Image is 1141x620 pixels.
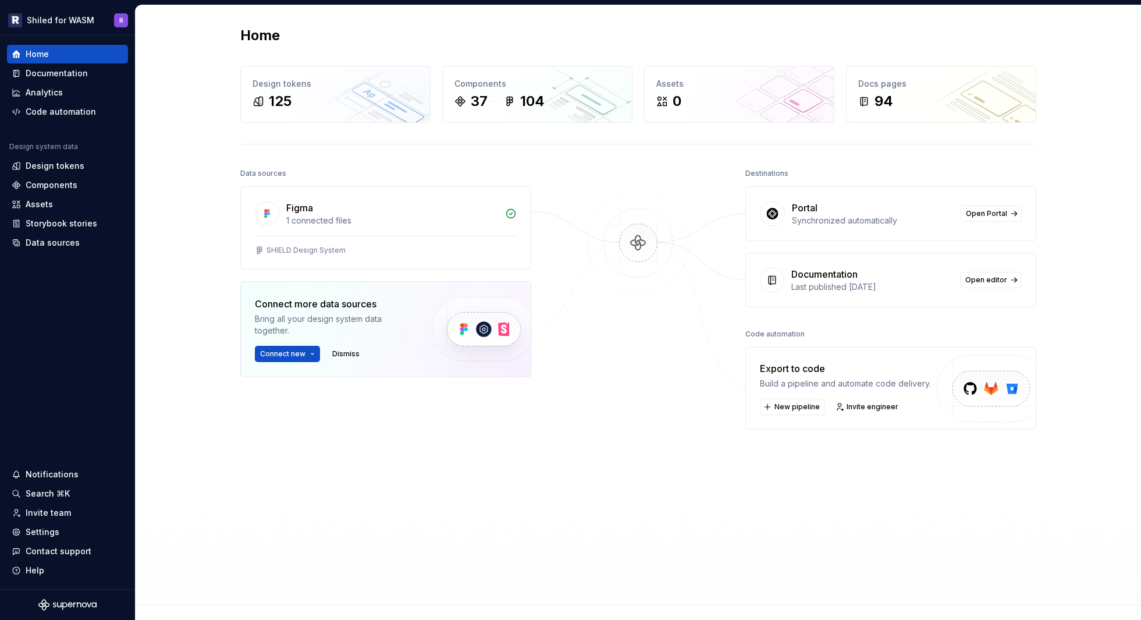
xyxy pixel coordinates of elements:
a: Design tokens125 [240,66,431,123]
button: Contact support [7,542,128,561]
button: Help [7,561,128,580]
div: Export to code [760,362,931,375]
div: Docs pages [858,78,1024,90]
div: Notifications [26,469,79,480]
span: Open editor [965,275,1007,285]
div: Assets [656,78,822,90]
div: Settings [26,526,59,538]
button: New pipeline [760,399,825,415]
button: Search ⌘K [7,484,128,503]
img: 5b96a3ba-bdbe-470d-a859-c795f8f9d209.png [8,13,22,27]
div: Assets [26,199,53,210]
div: Synchronized automatically [792,215,954,226]
div: 0 [673,92,681,111]
span: New pipeline [774,402,820,412]
div: Documentation [791,267,858,281]
div: Bring all your design system data together. [255,313,412,336]
div: Design tokens [26,160,84,172]
a: Data sources [7,233,128,252]
a: Home [7,45,128,63]
div: Last published [DATE] [791,281,953,293]
div: Connect more data sources [255,297,412,311]
a: Figma1 connected filesSHIELD Design System [240,186,531,270]
div: Invite team [26,507,71,519]
div: 1 connected files [286,215,498,226]
div: Data sources [26,237,80,249]
div: Help [26,565,44,576]
div: Code automation [26,106,96,118]
a: Design tokens [7,157,128,175]
div: Search ⌘K [26,488,70,499]
button: Connect new [255,346,320,362]
div: Design system data [9,142,78,151]
div: 104 [520,92,545,111]
div: Storybook stories [26,218,97,229]
div: Documentation [26,68,88,79]
div: Shiled for WASM [27,15,94,26]
div: Analytics [26,87,63,98]
div: SHIELD Design System [266,246,346,255]
div: Components [454,78,620,90]
a: Open Portal [961,206,1022,222]
div: Components [26,179,77,191]
a: Settings [7,523,128,541]
div: 94 [875,92,893,111]
a: Analytics [7,83,128,102]
div: Data sources [240,165,286,182]
div: Portal [792,201,817,215]
div: Design tokens [253,78,418,90]
button: Shiled for WASMR [2,8,133,33]
span: Invite engineer [847,402,898,412]
a: Invite team [7,504,128,522]
h2: Home [240,26,280,45]
svg: Supernova Logo [38,599,97,611]
a: Assets [7,195,128,214]
div: Code automation [745,326,805,342]
span: Dismiss [332,349,360,359]
div: 125 [269,92,292,111]
div: 37 [471,92,488,111]
div: Figma [286,201,313,215]
a: Assets0 [644,66,834,123]
div: Contact support [26,545,91,557]
a: Invite engineer [832,399,904,415]
a: Documentation [7,64,128,83]
a: Components37104 [442,66,632,123]
div: R [119,16,123,25]
a: Docs pages94 [846,66,1036,123]
button: Notifications [7,465,128,484]
span: Open Portal [966,209,1007,218]
div: Destinations [745,165,788,182]
a: Code automation [7,102,128,121]
span: Connect new [260,349,305,359]
button: Dismiss [327,346,365,362]
a: Components [7,176,128,194]
div: Build a pipeline and automate code delivery. [760,378,931,389]
a: Open editor [960,272,1022,288]
a: Storybook stories [7,214,128,233]
div: Home [26,48,49,60]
